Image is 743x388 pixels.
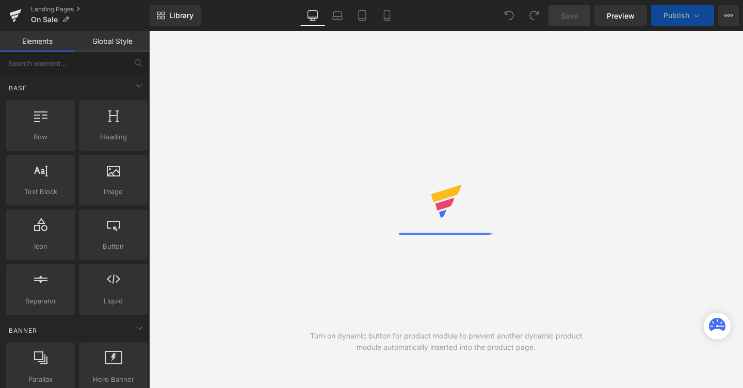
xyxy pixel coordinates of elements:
[82,241,144,252] span: Button
[651,5,714,26] button: Publish
[82,296,144,306] span: Liquid
[82,132,144,142] span: Heading
[594,5,647,26] a: Preview
[9,132,72,142] span: Row
[718,5,739,26] button: More
[561,10,578,21] span: Save
[150,5,201,26] a: New Library
[300,5,325,26] a: Desktop
[325,5,350,26] a: Laptop
[298,330,595,353] div: Turn on dynamic button for product module to prevent another dynamic product module automatically...
[82,374,144,385] span: Hero Banner
[664,11,689,20] span: Publish
[8,326,38,335] span: Banner
[524,5,544,26] button: Redo
[375,5,399,26] a: Mobile
[9,296,72,306] span: Separator
[9,374,72,385] span: Parallax
[350,5,375,26] a: Tablet
[31,15,58,24] span: On Sale
[75,31,150,52] a: Global Style
[8,83,28,93] span: Base
[82,186,144,197] span: Image
[169,11,193,20] span: Library
[9,241,72,252] span: Icon
[499,5,520,26] button: Undo
[9,186,72,197] span: Text Block
[31,5,150,13] a: Landing Pages
[607,10,635,21] span: Preview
